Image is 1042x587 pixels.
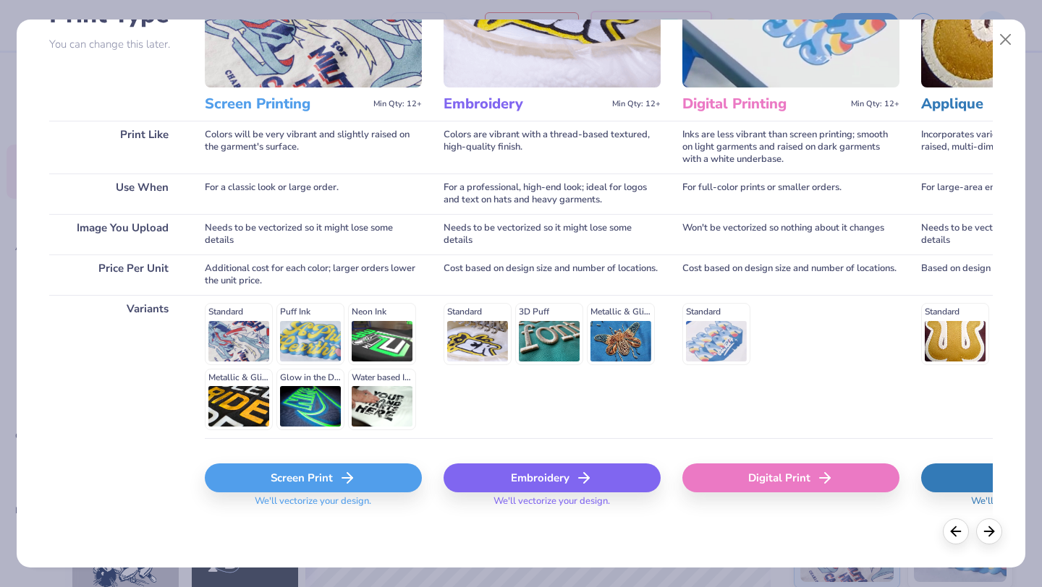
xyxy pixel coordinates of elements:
[682,173,899,214] div: For full-color prints or smaller orders.
[49,254,183,295] div: Price Per Unit
[205,95,368,113] h3: Screen Printing
[444,214,661,254] div: Needs to be vectorized so it might lose some details
[444,463,661,492] div: Embroidery
[49,214,183,254] div: Image You Upload
[205,463,422,492] div: Screen Print
[682,463,899,492] div: Digital Print
[444,121,661,173] div: Colors are vibrant with a thread-based textured, high-quality finish.
[612,99,661,109] span: Min Qty: 12+
[488,495,616,516] span: We'll vectorize your design.
[205,121,422,173] div: Colors will be very vibrant and slightly raised on the garment's surface.
[682,121,899,173] div: Inks are less vibrant than screen printing; smooth on light garments and raised on dark garments ...
[49,173,183,214] div: Use When
[682,95,845,113] h3: Digital Printing
[205,214,422,254] div: Needs to be vectorized so it might lose some details
[682,214,899,254] div: Won't be vectorized so nothing about it changes
[851,99,899,109] span: Min Qty: 12+
[49,295,183,438] div: Variants
[444,95,606,113] h3: Embroidery
[444,173,661,214] div: For a professional, high-end look; ideal for logos and text on hats and heavy garments.
[682,254,899,295] div: Cost based on design size and number of locations.
[249,495,377,516] span: We'll vectorize your design.
[992,26,1020,53] button: Close
[444,254,661,295] div: Cost based on design size and number of locations.
[49,121,183,173] div: Print Like
[373,99,422,109] span: Min Qty: 12+
[205,254,422,295] div: Additional cost for each color; larger orders lower the unit price.
[49,38,183,51] p: You can change this later.
[205,173,422,214] div: For a classic look or large order.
